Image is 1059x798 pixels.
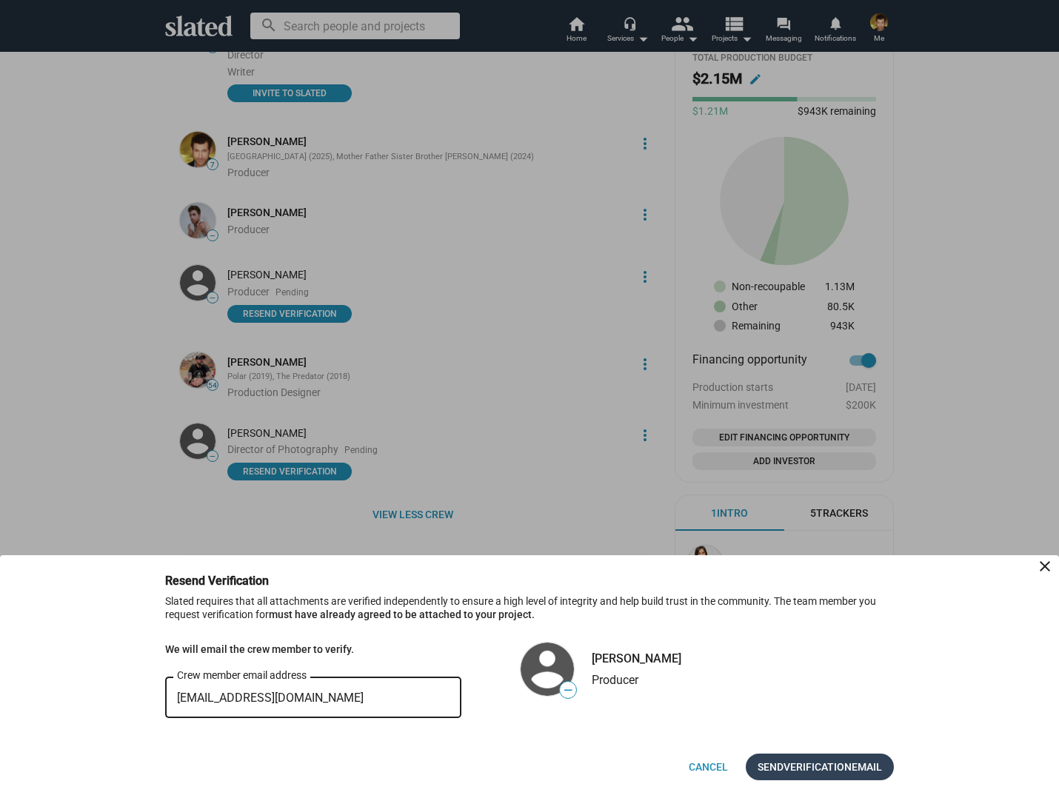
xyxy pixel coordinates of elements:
span: — [560,683,576,697]
span: Send Email [758,754,882,780]
mat-icon: close [1036,557,1054,575]
h3: Resend Verification [165,573,290,589]
div: [PERSON_NAME] [592,651,681,666]
span: must have already agreed to be attached to your project. [269,608,535,620]
p: Slated requires that all attachments are verified independently to ensure a high level of integri... [165,594,894,634]
button: SendVerificationEmail [746,754,894,780]
div: Producer [592,672,681,688]
span: Cancel [689,754,728,780]
span: Verification [784,754,852,780]
img: undefined [521,643,574,696]
button: Cancel [677,754,740,780]
p: We will email the crew member to verify. [165,643,461,657]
